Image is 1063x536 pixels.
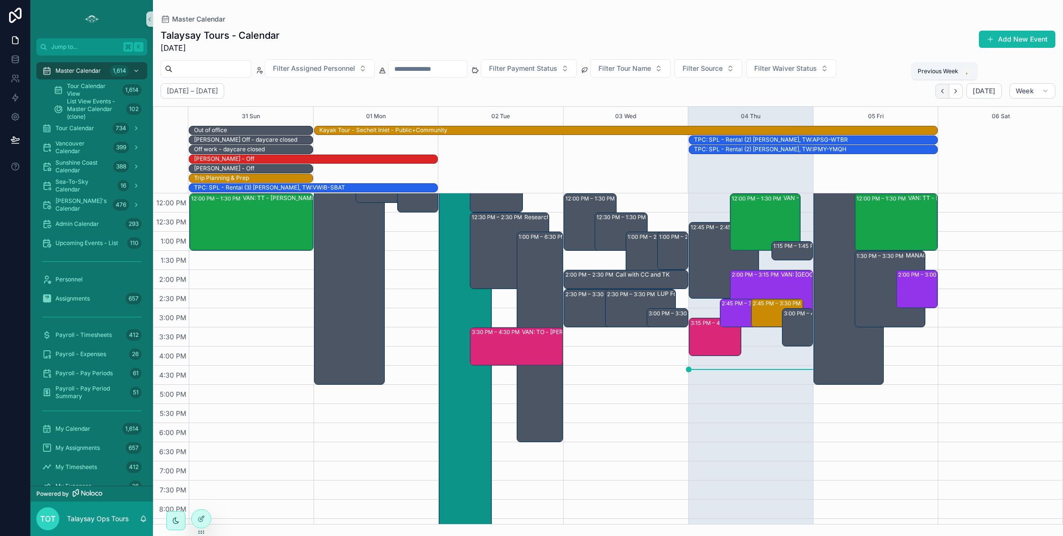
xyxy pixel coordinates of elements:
[720,299,772,327] div: 2:45 PM – 3:30 PMSSC: ST -Amalgamtion (24) [PERSON_NAME], TW:YYUD-RKIT
[564,270,687,289] div: 2:00 PM – 2:30 PMCall with CC and TK
[689,223,759,298] div: 12:45 PM – 2:45 PMLUP Event Prep
[36,439,147,457] a: My Assignments657
[55,220,99,228] span: Admin Calendar
[172,14,225,24] span: Master Calendar
[683,64,723,73] span: Filter Source
[55,295,90,302] span: Assignments
[979,31,1055,48] button: Add New Event
[55,239,118,247] span: Upcoming Events - List
[55,369,113,377] span: Payroll - Pay Periods
[1016,87,1034,95] span: Week
[40,513,55,525] span: TOT
[161,42,280,54] span: [DATE]
[751,299,803,327] div: 2:45 PM – 3:30 PMTalking Trees again: RT, CC, AV
[519,232,568,242] div: 1:00 PM – 6:30 PM
[113,123,129,134] div: 734
[906,252,973,259] div: MANAGEMENT CALENDAR REVIEW
[130,368,141,379] div: 61
[157,486,189,494] span: 7:30 PM
[194,165,254,172] div: [PERSON_NAME] - Off
[157,313,189,322] span: 3:00 PM
[55,124,94,132] span: Tour Calendar
[565,290,616,299] div: 2:30 PM – 3:30 PM
[55,159,109,174] span: Sunshine Coast Calendar
[55,350,106,358] span: Payroll - Expenses
[113,161,129,172] div: 388
[242,107,260,126] button: 31 Sun
[191,194,243,203] div: 12:00 PM – 1:30 PM
[782,309,813,346] div: 3:00 PM – 4:00 PM
[48,100,147,118] a: List View Events - Master Calendar (clone)102
[366,107,386,126] button: 01 Mon
[48,81,147,99] a: Tour Calendar View1,614
[126,329,141,341] div: 412
[649,309,699,318] div: 3:00 PM – 3:30 PM
[36,365,147,382] a: Payroll - Pay Periods61
[36,290,147,307] a: Assignments657
[470,328,563,365] div: 3:30 PM – 4:30 PMVAN: TO - [PERSON_NAME] (3) [PERSON_NAME], TW:FQGE-NJWQ
[658,232,688,269] div: 1:00 PM – 2:00 PM
[949,84,963,99] button: Next
[897,270,937,308] div: 2:00 PM – 3:00 PM
[36,478,147,495] a: My Expenses26
[55,425,90,433] span: My Calendar
[732,270,781,279] div: 2:00 PM – 3:15 PM
[31,486,153,502] a: Powered by
[565,270,616,279] div: 2:00 PM – 2:30 PM
[194,174,249,182] div: Trip Planning & Prep
[157,333,189,341] span: 3:30 PM
[157,409,189,417] span: 5:30 PM
[754,64,817,73] span: Filter Waiver Status
[194,126,227,134] div: Out of office
[190,194,313,250] div: 12:00 PM – 1:30 PMVAN: TT - [PERSON_NAME] (1) [PERSON_NAME], ( HUSH TEA ORDER ) TW:[PERSON_NAME]-...
[626,232,678,289] div: 1:00 PM – 2:30 PMLUP Engagement Debrief & Planning for [DATE] Events
[772,242,813,260] div: 1:15 PM – 1:45 PM
[565,194,617,203] div: 12:00 PM – 1:30 PM
[908,194,988,202] div: VAN: TT - [PERSON_NAME] (25) Translink, TW:PXYR-XWEA
[194,135,297,144] div: Becky Off - daycare closed
[194,155,254,163] div: Candace - Off
[857,251,906,261] div: 1:30 PM – 3:30 PM
[36,384,147,401] a: Payroll - Pay Period Summary51
[55,140,109,155] span: Vancouver Calendar
[55,331,112,339] span: Payroll - Timesheets
[194,164,254,173] div: Candace - Off
[36,326,147,344] a: Payroll - Timesheets412
[659,232,708,242] div: 1:00 PM – 2:00 PM
[157,294,189,302] span: 2:30 PM
[992,107,1010,126] button: 06 Sat
[154,199,189,207] span: 12:00 PM
[730,270,812,317] div: 2:00 PM – 3:15 PMVAN: [GEOGRAPHIC_DATA][PERSON_NAME] (1) [PERSON_NAME], [GEOGRAPHIC_DATA]:QSNH-ZSYJ
[628,232,677,242] div: 1:00 PM – 2:30 PM
[615,107,636,126] div: 03 Wed
[741,107,760,126] button: 04 Thu
[113,199,129,211] div: 476
[36,346,147,363] a: Payroll - Expenses26
[36,490,69,498] span: Powered by
[122,423,141,435] div: 1,614
[67,514,129,524] p: Talaysay Ops Tours
[935,84,949,99] button: Back
[194,183,345,192] div: TPC: SPL - Rental (3) Elea Hardy-Charbonnier, TW:VWIB-SBAT
[973,87,995,95] span: [DATE]
[118,180,129,191] div: 16
[135,43,142,51] span: K
[868,107,884,126] div: 05 Fri
[194,136,297,144] div: [PERSON_NAME] Off - daycare closed
[36,177,147,194] a: Sea-To-Sky Calendar16
[963,67,971,75] span: ,
[694,135,848,144] div: TPC: SPL - Rental (2) Peggy Lee, TW:APSG-WTBR
[36,234,147,252] a: Upcoming Events - List110
[55,276,83,283] span: Personnel
[694,145,846,153] div: TPC: SPL - Rental (2) [PERSON_NAME], TW:IPMY-YMQH
[122,84,141,96] div: 1,614
[319,126,447,134] div: Kayak Tour - Sechelt Inlet - Public+Community
[36,196,147,213] a: [PERSON_NAME]'s Calendar476
[966,83,1001,99] button: [DATE]
[730,194,800,250] div: 12:00 PM – 1:30 PMVAN - TT [PERSON_NAME] (2) - [GEOGRAPHIC_DATA][PERSON_NAME] - GYG - GYGX7N3R9H6M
